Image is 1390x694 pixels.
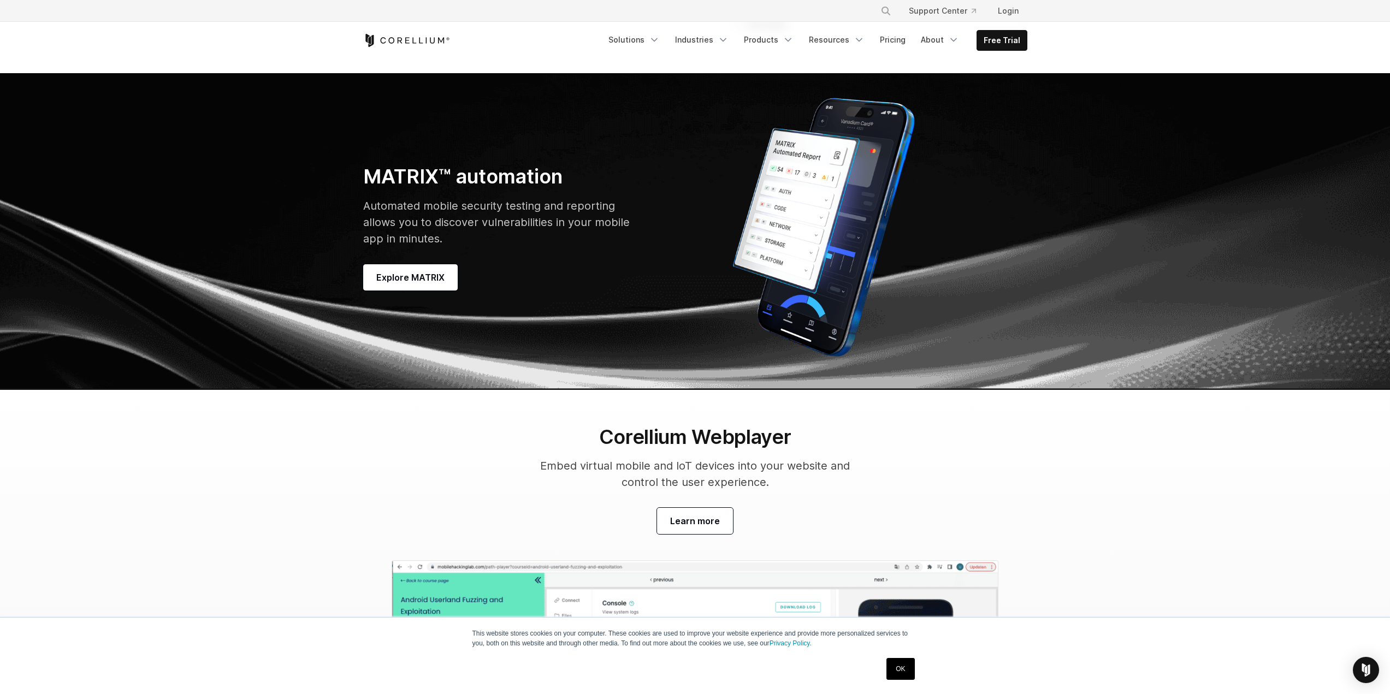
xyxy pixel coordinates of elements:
[706,91,941,364] img: Corellium's virtual hardware platform; MATRIX Automated Report
[989,1,1027,21] a: Login
[363,164,630,189] h3: MATRIX™ automation
[670,514,720,527] span: Learn more
[363,264,458,290] a: Explore MATRIX
[602,30,666,50] a: Solutions
[535,458,856,490] p: Embed virtual mobile and IoT devices into your website and control the user experience.
[977,31,1027,50] a: Free Trial
[1353,657,1379,683] div: Open Intercom Messenger
[876,1,896,21] button: Search
[900,1,985,21] a: Support Center
[363,34,450,47] a: Corellium Home
[669,30,735,50] a: Industries
[602,30,1027,51] div: Navigation Menu
[886,658,914,680] a: OK
[535,425,856,449] h2: Corellium Webplayer
[737,30,800,50] a: Products
[873,30,912,50] a: Pricing
[376,271,445,284] span: Explore MATRIX
[363,199,630,245] span: Automated mobile security testing and reporting allows you to discover vulnerabilities in your mo...
[867,1,1027,21] div: Navigation Menu
[770,639,812,647] a: Privacy Policy.
[657,508,733,534] a: Visit our blog
[914,30,966,50] a: About
[802,30,871,50] a: Resources
[472,628,918,648] p: This website stores cookies on your computer. These cookies are used to improve your website expe...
